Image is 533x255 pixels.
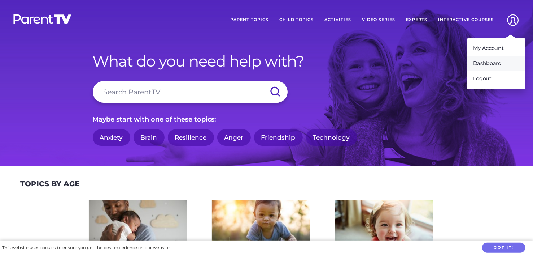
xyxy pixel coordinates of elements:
a: Video Series [357,11,401,29]
a: Technology [306,129,357,146]
a: Logout [467,71,525,86]
a: Anger [217,129,251,146]
h1: What do you need help with? [93,52,441,70]
input: Search ParentTV [93,81,288,103]
a: Child Topics [274,11,319,29]
a: Dashboard [467,56,525,71]
div: This website uses cookies to ensure you get the best experience on our website. [2,244,170,252]
h2: Topics By Age [20,179,79,188]
a: Resilience [168,129,214,146]
a: Brain [134,129,165,146]
button: Got it! [482,243,525,253]
a: Anxiety [93,129,130,146]
a: Friendship [254,129,303,146]
a: Activities [319,11,357,29]
p: Maybe start with one of these topics: [93,114,441,125]
a: My Account [467,41,525,56]
img: parenttv-logo-white.4c85aaf.svg [13,14,72,24]
a: Interactive Courses [433,11,499,29]
a: Parent Topics [225,11,274,29]
a: Experts [401,11,433,29]
img: Account [504,11,522,29]
input: Submit [262,81,288,103]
